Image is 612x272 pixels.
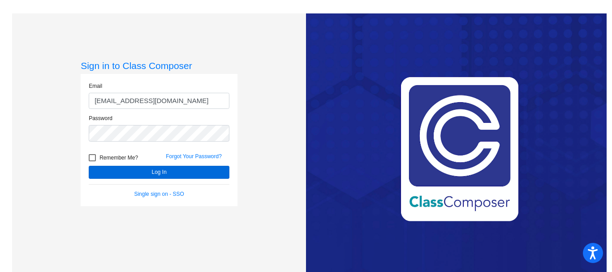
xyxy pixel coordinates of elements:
a: Single sign on - SSO [134,191,184,197]
span: Remember Me? [99,152,138,163]
h3: Sign in to Class Composer [81,60,237,71]
a: Forgot Your Password? [166,153,222,160]
button: Log In [89,166,229,179]
label: Password [89,114,112,122]
label: Email [89,82,102,90]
